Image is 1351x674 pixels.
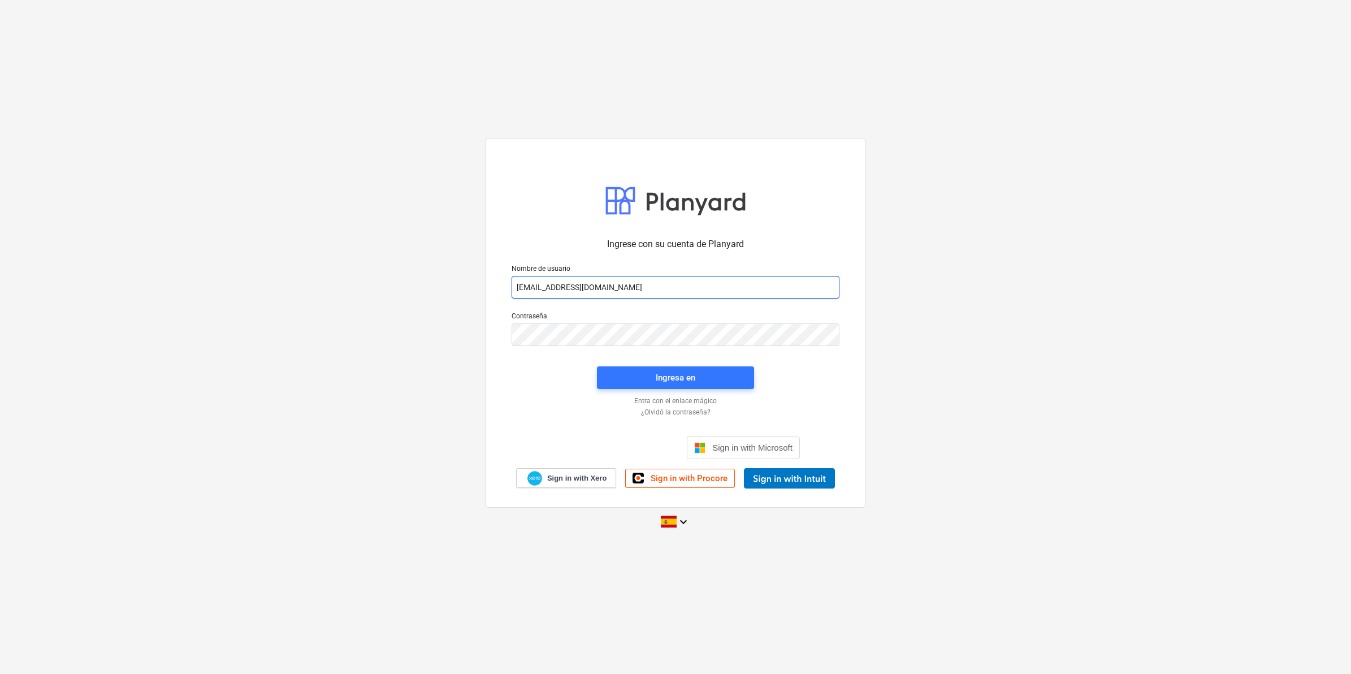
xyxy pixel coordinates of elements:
[694,442,705,453] img: Microsoft logo
[506,397,845,406] a: Entra con el enlace mágico
[512,237,839,251] p: Ingrese con su cuenta de Planyard
[512,312,839,323] p: Contraseña
[597,366,754,389] button: Ingresa en
[547,473,607,483] span: Sign in with Xero
[651,473,728,483] span: Sign in with Procore
[512,276,839,299] input: Nombre de usuario
[527,471,542,486] img: Xero logo
[512,265,839,276] p: Nombre de usuario
[656,370,695,385] div: Ingresa en
[545,435,683,460] iframe: Botón Iniciar sesión con Google
[516,468,617,488] a: Sign in with Xero
[625,469,735,488] a: Sign in with Procore
[677,515,690,529] i: keyboard_arrow_down
[506,408,845,417] a: ¿Olvidó la contraseña?
[712,443,793,452] span: Sign in with Microsoft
